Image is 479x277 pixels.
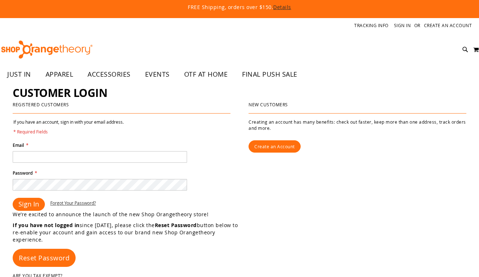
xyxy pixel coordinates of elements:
[155,222,197,229] strong: Reset Password
[177,66,235,83] a: OTF AT HOME
[145,66,170,82] span: EVENTS
[13,222,80,229] strong: If you have not logged in
[13,249,76,267] a: Reset Password
[46,66,73,82] span: APPAREL
[13,222,239,243] p: since [DATE], please click the button below to re-enable your account and gain access to our bran...
[235,66,305,83] a: FINAL PUSH SALE
[249,102,288,107] strong: New Customers
[19,253,69,262] span: Reset Password
[38,66,81,83] a: APPAREL
[249,119,466,131] p: Creating an account has many benefits: check out faster, keep more than one address, track orders...
[13,85,107,100] span: Customer Login
[249,140,301,153] a: Create an Account
[138,66,177,83] a: EVENTS
[184,66,228,82] span: OTF AT HOME
[88,66,131,82] span: ACCESSORIES
[254,144,295,149] span: Create an Account
[242,66,297,82] span: FINAL PUSH SALE
[7,66,31,82] span: JUST IN
[394,22,411,29] a: Sign In
[13,170,33,176] span: Password
[354,22,389,29] a: Tracking Info
[13,198,45,211] button: Sign In
[13,102,69,107] strong: Registered Customers
[13,129,124,135] span: * Required Fields
[80,66,138,83] a: ACCESSORIES
[13,142,24,148] span: Email
[13,211,239,218] p: We’re excited to announce the launch of the new Shop Orangetheory store!
[27,4,452,11] p: FREE Shipping, orders over $150.
[13,119,124,135] legend: If you have an account, sign in with your email address.
[18,200,39,208] span: Sign In
[50,200,96,206] a: Forgot Your Password?
[273,4,291,10] a: Details
[424,22,472,29] a: Create an Account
